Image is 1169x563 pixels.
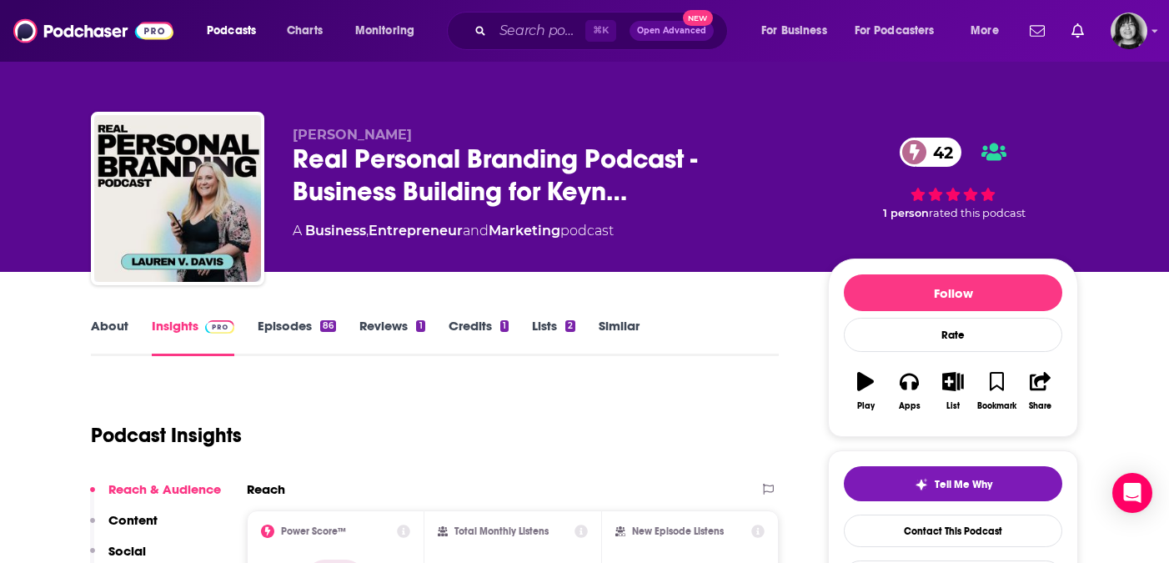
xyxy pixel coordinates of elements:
span: 1 person [883,207,929,219]
span: New [683,10,713,26]
h2: Total Monthly Listens [454,525,549,537]
a: Contact This Podcast [844,515,1062,547]
div: 1 [500,320,509,332]
a: Credits1 [449,318,509,356]
span: More [971,19,999,43]
div: List [946,401,960,411]
img: Real Personal Branding Podcast - Business Building for Keynote Speakers, Personal Brand, Personal... [94,115,261,282]
img: User Profile [1111,13,1147,49]
button: Bookmark [975,361,1018,421]
a: Lists2 [532,318,575,356]
button: Play [844,361,887,421]
span: Open Advanced [637,27,706,35]
div: 2 [565,320,575,332]
span: , [366,223,369,239]
span: Monitoring [355,19,414,43]
a: 42 [900,138,961,167]
img: Podchaser - Follow, Share and Rate Podcasts [13,15,173,47]
h1: Podcast Insights [91,423,242,448]
div: 1 [416,320,424,332]
span: Logged in as parkdalepublicity1 [1111,13,1147,49]
span: 42 [916,138,961,167]
button: Reach & Audience [90,481,221,512]
a: About [91,318,128,356]
div: 86 [320,320,336,332]
span: ⌘ K [585,20,616,42]
a: Business [305,223,366,239]
span: For Business [761,19,827,43]
span: For Podcasters [855,19,935,43]
div: Share [1029,401,1051,411]
a: InsightsPodchaser Pro [152,318,234,356]
span: rated this podcast [929,207,1026,219]
a: Charts [276,18,333,44]
div: Search podcasts, credits, & more... [463,12,744,50]
button: open menu [750,18,848,44]
a: Similar [599,318,640,356]
button: Content [90,512,158,543]
p: Social [108,543,146,559]
div: 42 1 personrated this podcast [828,127,1078,230]
p: Reach & Audience [108,481,221,497]
a: Show notifications dropdown [1023,17,1051,45]
div: A podcast [293,221,614,241]
div: Rate [844,318,1062,352]
span: Charts [287,19,323,43]
button: open menu [195,18,278,44]
div: Bookmark [977,401,1016,411]
span: and [463,223,489,239]
a: Reviews1 [359,318,424,356]
img: Podchaser Pro [205,320,234,334]
button: open menu [959,18,1020,44]
input: Search podcasts, credits, & more... [493,18,585,44]
img: tell me why sparkle [915,478,928,491]
button: open menu [344,18,436,44]
a: Marketing [489,223,560,239]
a: Episodes86 [258,318,336,356]
button: List [931,361,975,421]
div: Apps [899,401,921,411]
button: tell me why sparkleTell Me Why [844,466,1062,501]
span: Tell Me Why [935,478,992,491]
button: Show profile menu [1111,13,1147,49]
p: Content [108,512,158,528]
a: Show notifications dropdown [1065,17,1091,45]
h2: New Episode Listens [632,525,724,537]
button: Open AdvancedNew [630,21,714,41]
button: Apps [887,361,931,421]
button: open menu [844,18,959,44]
a: Entrepreneur [369,223,463,239]
button: Follow [844,274,1062,311]
h2: Power Score™ [281,525,346,537]
h2: Reach [247,481,285,497]
div: Open Intercom Messenger [1112,473,1152,513]
span: Podcasts [207,19,256,43]
button: Share [1019,361,1062,421]
span: [PERSON_NAME] [293,127,412,143]
div: Play [857,401,875,411]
